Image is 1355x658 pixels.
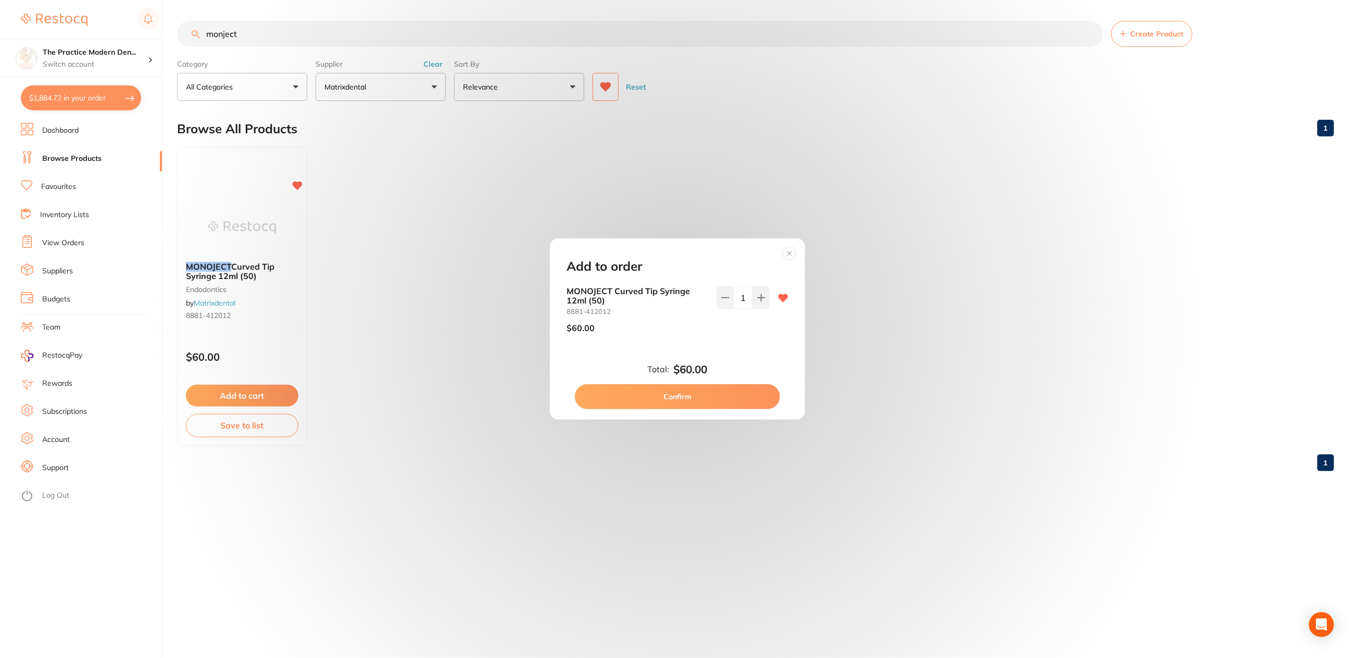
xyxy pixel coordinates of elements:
[575,384,780,409] button: Confirm
[674,363,708,376] b: $60.00
[648,364,670,374] label: Total:
[567,308,708,315] small: 8881-412012
[1309,612,1334,637] div: Open Intercom Messenger
[567,259,642,274] h2: Add to order
[567,286,708,306] b: MONOJECT Curved Tip Syringe 12ml (50)
[567,323,595,333] p: $60.00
